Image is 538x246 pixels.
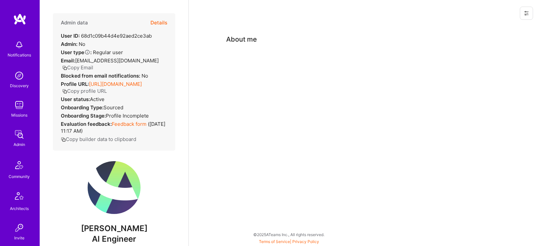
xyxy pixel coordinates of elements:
[62,89,67,94] i: icon Copy
[226,34,257,44] div: About me
[106,113,149,119] span: Profile Incomplete
[62,64,93,71] button: Copy Email
[11,157,27,173] img: Community
[112,121,146,127] a: Feedback form
[61,121,112,127] strong: Evaluation feedback:
[61,96,90,102] strong: User status:
[53,224,175,233] span: [PERSON_NAME]
[259,239,290,244] a: Terms of Service
[61,113,106,119] strong: Onboarding Stage:
[13,69,26,82] img: discovery
[62,65,67,70] i: icon Copy
[10,205,29,212] div: Architects
[40,226,538,243] div: © 2025 ATeams Inc., All rights reserved.
[150,13,167,32] button: Details
[13,38,26,52] img: bell
[292,239,319,244] a: Privacy Policy
[61,41,77,47] strong: Admin:
[84,49,90,55] i: Help
[61,136,136,143] button: Copy builder data to clipboard
[61,41,85,48] div: No
[61,137,66,142] i: icon Copy
[9,173,30,180] div: Community
[103,104,123,111] span: sourced
[61,121,167,134] div: ( [DATE] 11:17 AM )
[11,189,27,205] img: Architects
[13,13,26,25] img: logo
[61,57,75,64] strong: Email:
[11,112,27,119] div: Missions
[10,82,29,89] div: Discovery
[61,33,80,39] strong: User ID:
[88,161,141,214] img: User Avatar
[259,239,319,244] span: |
[14,141,25,148] div: Admin
[62,88,107,94] button: Copy profile URL
[61,49,123,56] div: Regular user
[92,234,136,244] span: AI Engineer
[14,234,24,241] div: Invite
[61,49,92,55] strong: User type :
[13,221,26,234] img: Invite
[89,81,142,87] a: [URL][DOMAIN_NAME]
[61,32,152,39] div: 68d1c09b44d4e92aed2ce3ab
[13,128,26,141] img: admin teamwork
[61,104,103,111] strong: Onboarding Type:
[90,96,104,102] span: Active
[61,81,89,87] strong: Profile URL:
[13,98,26,112] img: teamwork
[75,57,159,64] span: [EMAIL_ADDRESS][DOMAIN_NAME]
[61,72,148,79] div: No
[61,20,88,26] h4: Admin data
[8,52,31,58] div: Notifications
[61,73,142,79] strong: Blocked from email notifications:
